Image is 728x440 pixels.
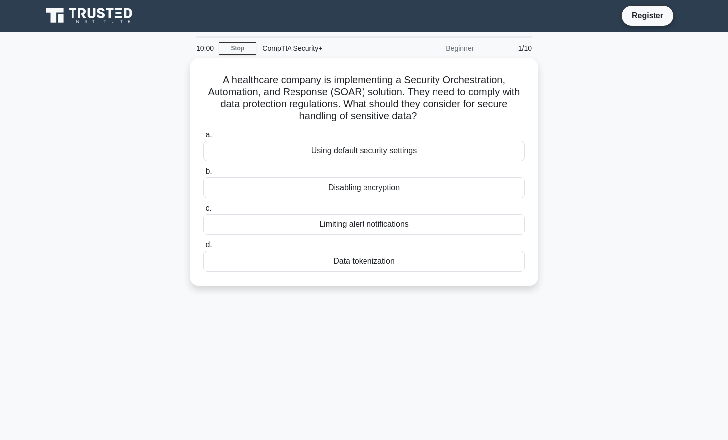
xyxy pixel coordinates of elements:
[205,130,212,139] span: a.
[203,251,525,272] div: Data tokenization
[256,38,393,58] div: CompTIA Security+
[393,38,480,58] div: Beginner
[480,38,538,58] div: 1/10
[205,204,211,212] span: c.
[203,177,525,198] div: Disabling encryption
[205,240,212,249] span: d.
[190,38,219,58] div: 10:00
[203,214,525,235] div: Limiting alert notifications
[203,141,525,161] div: Using default security settings
[202,74,526,123] h5: A healthcare company is implementing a Security Orchestration, Automation, and Response (SOAR) so...
[219,42,256,55] a: Stop
[626,9,669,22] a: Register
[205,167,212,175] span: b.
